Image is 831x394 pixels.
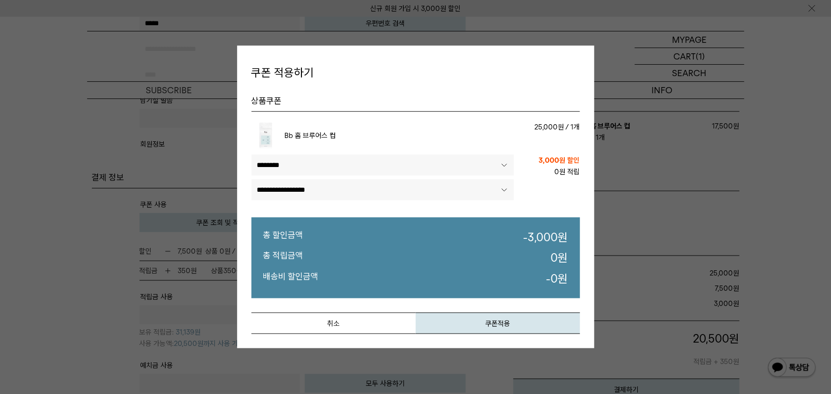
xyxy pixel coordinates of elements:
[568,156,580,165] b: 할인
[263,271,319,287] dt: 배송비 할인금액
[285,131,336,140] a: Bb 홈 브루어스 컵
[568,167,580,176] b: 적립
[551,272,558,286] strong: 0
[551,251,558,265] strong: 0
[555,167,566,176] span: 0원
[523,229,568,245] dd: - 원
[251,313,416,334] button: 취소
[551,250,568,266] dd: 원
[251,121,280,150] img: Bb 홈 브루어스 컵
[539,156,566,165] span: 3,000원
[263,250,303,266] dt: 총 적립금액
[251,65,580,81] h4: 쿠폰 적용하기
[263,229,303,245] dt: 총 할인금액
[416,313,580,334] button: 쿠폰적용
[449,121,580,133] p: 25,000원 / 1개
[251,95,580,111] h5: 상품쿠폰
[546,271,568,287] dd: - 원
[528,230,558,244] strong: 3,000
